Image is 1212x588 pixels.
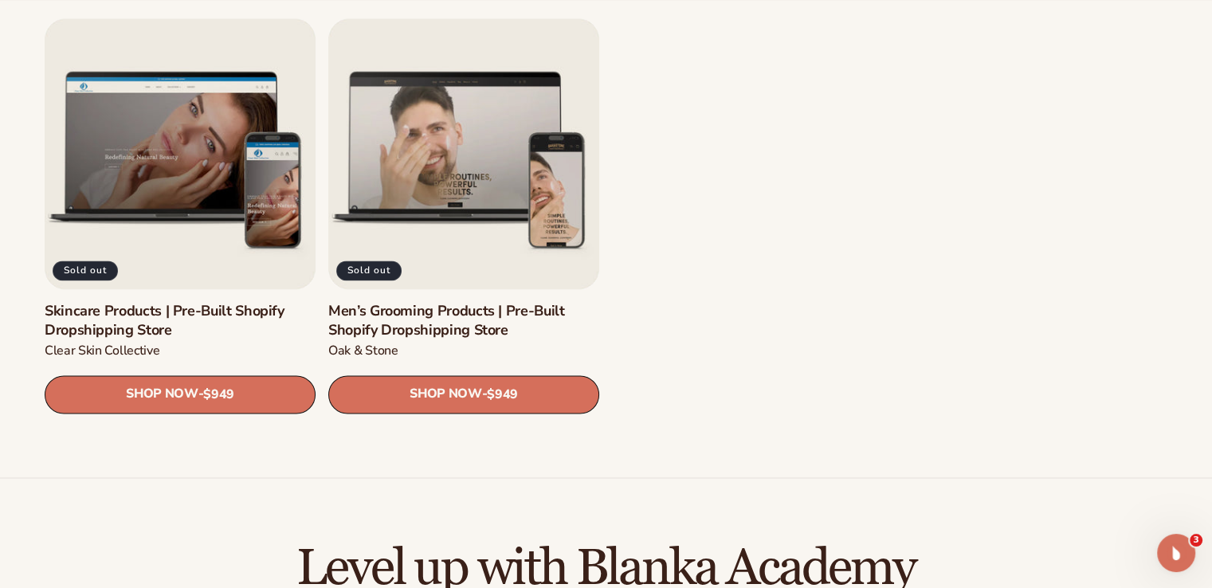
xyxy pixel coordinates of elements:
[328,303,599,340] a: Men’s Grooming Products | Pre-Built Shopify Dropshipping Store
[328,375,599,414] a: SHOP NOW- $949
[1157,534,1195,572] iframe: Intercom live chat
[410,387,481,402] span: SHOP NOW
[126,387,198,402] span: SHOP NOW
[1190,534,1202,547] span: 3
[45,303,316,340] a: Skincare Products | Pre-Built Shopify Dropshipping Store
[45,375,316,414] a: SHOP NOW- $949
[488,387,519,402] span: $949
[203,387,234,402] span: $949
